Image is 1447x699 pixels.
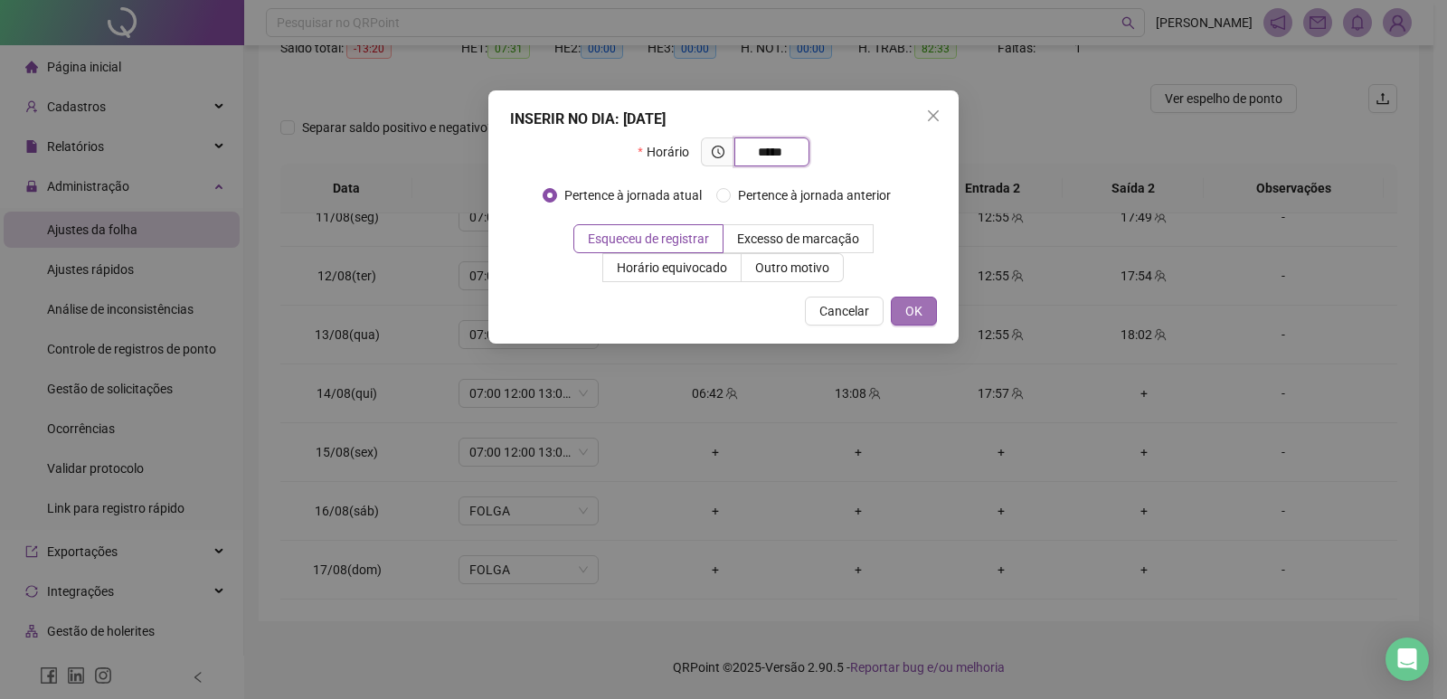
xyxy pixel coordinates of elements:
span: close [926,109,941,123]
button: Cancelar [805,297,884,326]
span: Pertence à jornada anterior [731,185,898,205]
span: Excesso de marcação [737,231,859,246]
span: clock-circle [712,146,724,158]
span: OK [905,301,922,321]
span: Cancelar [819,301,869,321]
div: INSERIR NO DIA : [DATE] [510,109,937,130]
button: OK [891,297,937,326]
label: Horário [638,137,700,166]
div: Open Intercom Messenger [1386,638,1429,681]
span: Horário equivocado [617,260,727,275]
button: Close [919,101,948,130]
span: Esqueceu de registrar [588,231,709,246]
span: Outro motivo [755,260,829,275]
span: Pertence à jornada atual [557,185,709,205]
